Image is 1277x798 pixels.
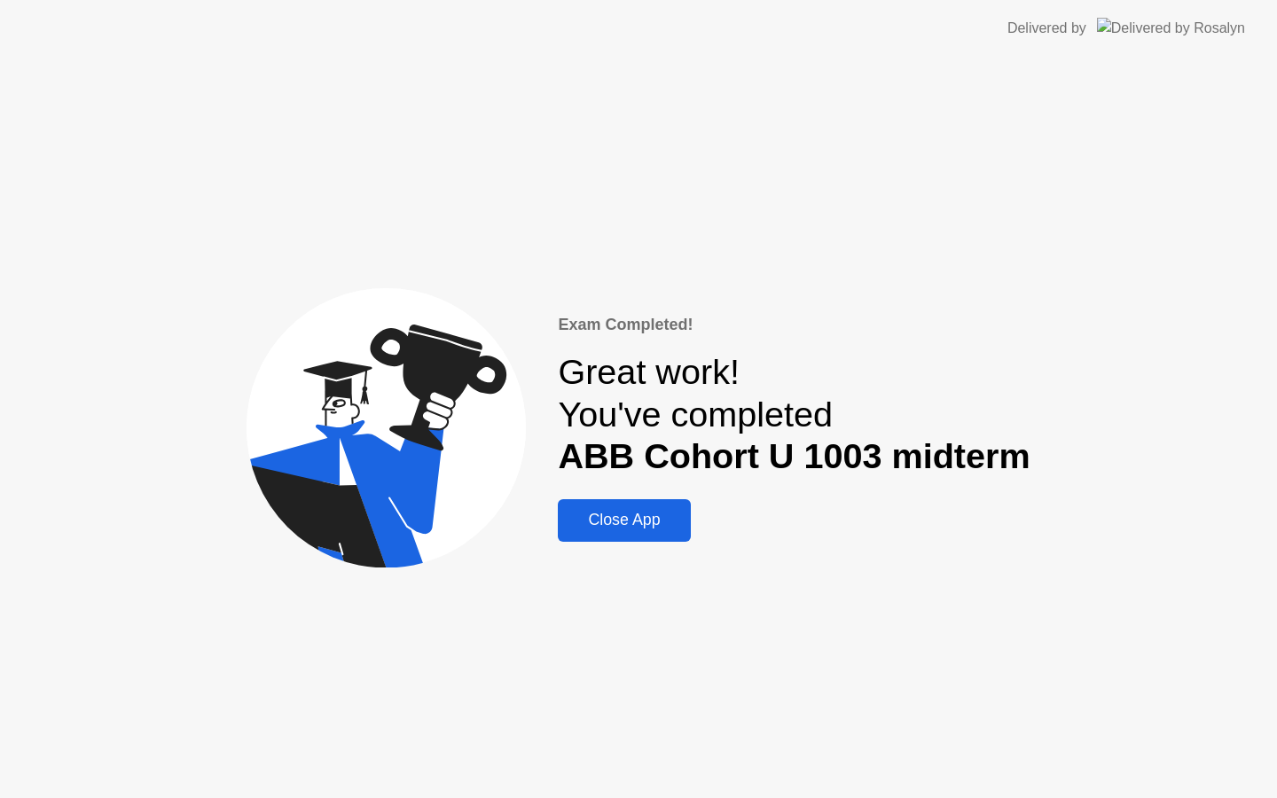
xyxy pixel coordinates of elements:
[558,436,1030,475] b: ABB Cohort U 1003 midterm
[1097,18,1245,38] img: Delivered by Rosalyn
[558,313,1030,337] div: Exam Completed!
[563,511,685,529] div: Close App
[1007,18,1086,39] div: Delivered by
[558,351,1030,478] div: Great work! You've completed
[558,499,690,542] button: Close App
